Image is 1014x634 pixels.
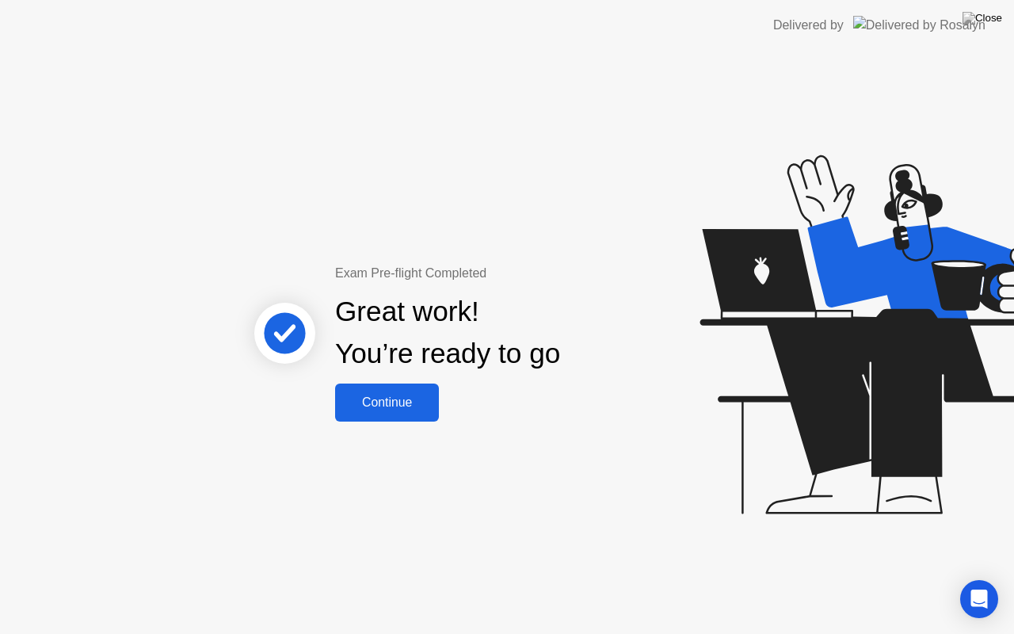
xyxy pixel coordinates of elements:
img: Close [963,12,1002,25]
div: Exam Pre-flight Completed [335,264,662,283]
div: Continue [340,395,434,410]
button: Continue [335,384,439,422]
div: Delivered by [773,16,844,35]
div: Great work! You’re ready to go [335,291,560,375]
div: Open Intercom Messenger [960,580,998,618]
img: Delivered by Rosalyn [853,16,985,34]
